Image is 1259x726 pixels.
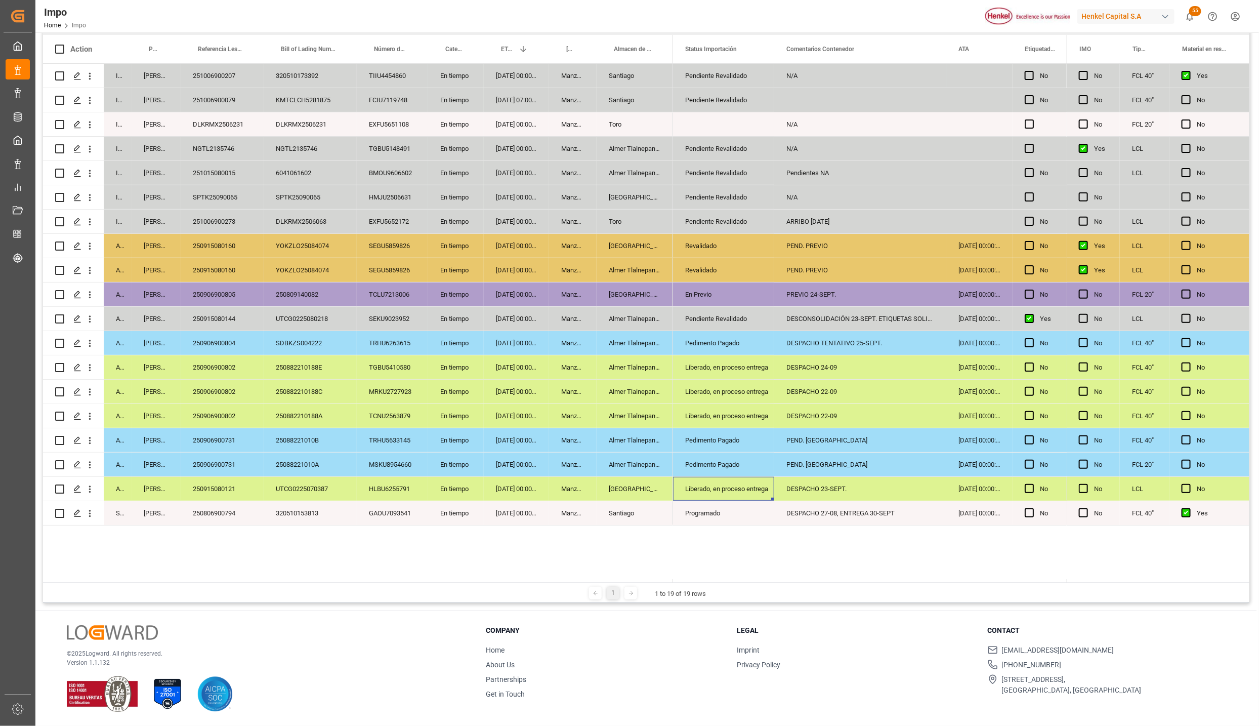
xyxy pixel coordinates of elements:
div: 251006900079 [181,88,264,112]
div: Almer Tlalnepantla [597,428,673,452]
div: [PERSON_NAME] [132,210,181,233]
a: Get in Touch [486,690,525,698]
div: 250882210188A [264,404,357,428]
div: DESPACHO TENTATIVO 25-SEPT. [774,331,946,355]
div: Toro [597,210,673,233]
div: En tiempo [428,185,484,209]
div: Press SPACE to select this row. [43,283,673,307]
div: En tiempo [428,283,484,306]
div: SEGU5859826 [357,234,428,258]
div: [PERSON_NAME] [132,428,181,452]
button: Henkel Capital S.A [1077,7,1179,26]
div: Manzanillo [549,355,597,379]
div: PREVIO 24-SEPT. [774,283,946,306]
div: Press SPACE to select this row. [43,185,673,210]
div: In progress [104,185,132,209]
div: Press SPACE to select this row. [43,88,673,112]
span: Material en resguardo Y/N [1182,46,1229,53]
button: show 55 new notifications [1179,5,1201,28]
span: Categoría [445,46,463,53]
div: [DATE] 00:00:00 [946,258,1013,282]
div: Press SPACE to select this row. [1067,355,1249,380]
div: Santiago [597,88,673,112]
div: YOKZLO25084074 [264,258,357,282]
div: Manzanillo [549,453,597,476]
div: Press SPACE to select this row. [1067,501,1249,526]
div: [DATE] 07:00:00 [484,88,549,112]
div: In progress [104,64,132,88]
div: Press SPACE to select this row. [1067,137,1249,161]
div: UTCG0225080218 [264,307,357,331]
div: Press SPACE to select this row. [1067,112,1249,137]
span: Almacen de entrega [614,46,652,53]
div: Manzanillo [549,112,597,136]
div: 251006900207 [181,64,264,88]
div: Almer Tlalnepantla [597,404,673,428]
div: In progress [104,88,132,112]
div: SEKU9023952 [357,307,428,331]
div: Manzanillo [549,477,597,501]
div: [DATE] 00:00:00 [946,234,1013,258]
div: In progress [104,210,132,233]
div: [DATE] 00:00:00 [946,355,1013,379]
div: LCL [1120,161,1169,185]
div: [DATE] 00:00:00 [484,380,549,404]
span: Número de Contenedor [374,46,407,53]
div: [DATE] 00:00:00 [946,453,1013,476]
span: [GEOGRAPHIC_DATA] - Locode [566,46,575,53]
div: TRHU6263615 [357,331,428,355]
div: En tiempo [428,331,484,355]
div: Almer Tlalnepantla [597,331,673,355]
div: [PERSON_NAME] [132,161,181,185]
div: [DATE] 00:00:00 [484,234,549,258]
div: En tiempo [428,112,484,136]
div: [PERSON_NAME] [132,88,181,112]
div: En tiempo [428,137,484,160]
div: Pendientes NA [774,161,946,185]
div: FCIU7119748 [357,88,428,112]
div: FCL 40" [1120,380,1169,404]
div: Manzanillo [549,283,597,306]
div: Press SPACE to select this row. [43,210,673,234]
div: In progress [104,137,132,160]
span: Status Importación [685,46,737,53]
div: [PERSON_NAME] [132,307,181,331]
span: IMO [1079,46,1091,53]
div: Almer Tlalnepantla [597,380,673,404]
div: Press SPACE to select this row. [43,404,673,428]
div: Pendiente Revalidado [685,64,762,88]
img: Logward Logo [67,625,158,640]
div: Press SPACE to select this row. [43,501,673,526]
div: 250906900731 [181,428,264,452]
div: Arrived [104,404,132,428]
div: Press SPACE to select this row. [1067,234,1249,258]
div: [GEOGRAPHIC_DATA] [597,477,673,501]
div: [DATE] 00:00:00 [946,428,1013,452]
div: 25088221010A [264,453,357,476]
a: Partnerships [486,675,527,683]
div: YOKZLO25084074 [264,234,357,258]
div: [DATE] 00:00:00 [484,210,549,233]
div: Press SPACE to select this row. [43,137,673,161]
div: Almer Tlalnepantla [597,137,673,160]
img: Henkel%20logo.jpg_1689854090.jpg [985,8,1070,25]
div: [PERSON_NAME] [132,453,181,476]
div: En tiempo [428,477,484,501]
div: Press SPACE to select this row. [1067,210,1249,234]
div: DESCONSOLIDACIÓN 23-SEPT. ETIQUETAS SOLICITADAS [774,307,946,331]
div: En tiempo [428,428,484,452]
a: Home [44,22,61,29]
div: [DATE] 00:00:00 [946,307,1013,331]
div: [DATE] 00:00:00 [484,331,549,355]
div: N/A [774,137,946,160]
div: En tiempo [428,453,484,476]
div: 250809140082 [264,283,357,306]
div: 250915080121 [181,477,264,501]
div: TCNU2563879 [357,404,428,428]
div: Press SPACE to select this row. [1067,88,1249,112]
div: TRHU5633145 [357,428,428,452]
span: 55 [1189,6,1201,16]
div: DLKRMX2506063 [264,210,357,233]
div: N/A [774,185,946,209]
div: 251015080015 [181,161,264,185]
